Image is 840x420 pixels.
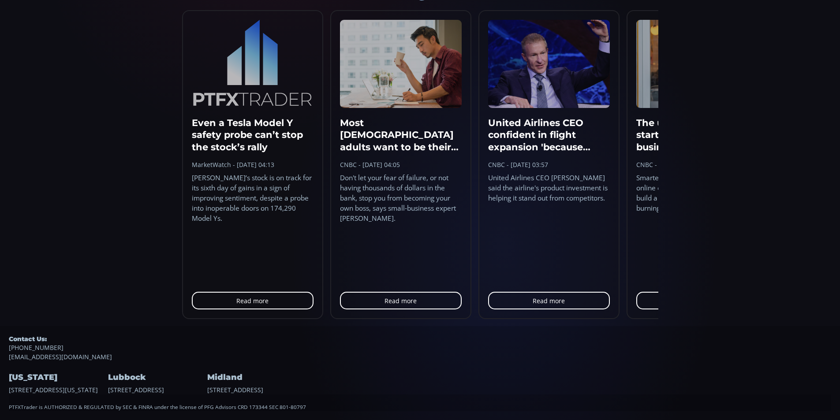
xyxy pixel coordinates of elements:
img: logo.c86ae0b5.svg [192,20,314,108]
div: PTFXTrader is AUTHORIZED & REGULATED by SEC & FINRA under the license of PFG Advisors CRD 173344 ... [9,394,831,411]
div: [PERSON_NAME]’s stock is on track for its sixth day of gains in a sign of improving sentiment, de... [192,173,314,224]
div: Smarter by CNBC Make It's latest online course will teach you how to build a business that can gr... [636,173,758,213]
a: Read more [340,292,462,309]
h4: Midland [207,370,304,385]
h3: United Airlines CEO confident in flight expansion 'because customers are choosing us' [488,117,610,153]
img: 108198872-1757951675483-GettyImages-2219914053.jpg [636,20,758,108]
a: Read more [192,292,314,309]
img: 106876459-1619780032252-gettyimages-1157907722-spotlightly-08292.jpeg [340,20,462,108]
div: [EMAIL_ADDRESS][DOMAIN_NAME] [9,335,831,361]
a: [PHONE_NUMBER] [9,343,831,352]
div: [STREET_ADDRESS] [108,361,205,394]
div: CNBC - [DATE] 04:05 [340,160,462,169]
div: MarketWatch - [DATE] 04:13 [192,160,314,169]
h3: Most [DEMOGRAPHIC_DATA] adults want to be their own boss, but aren't doing it—these 3 expert-endo... [340,117,462,153]
h4: [US_STATE] [9,370,106,385]
div: [STREET_ADDRESS] [207,361,304,394]
div: United Airlines CEO [PERSON_NAME] said the airline's product investment is helping it stand out f... [488,173,610,203]
h3: Even a Tesla Model Y safety probe can’t stop the stock’s rally [192,117,314,153]
a: Read more [636,292,758,309]
div: Don't let your fear of failure, or not having thousands of dollars in the bank, stop you from bec... [340,173,462,224]
div: CNBC - [DATE] 03:56 [636,160,758,169]
h5: Contact Us: [9,335,831,343]
img: 108151969-1748533706089-gettyimages-2217674113-mms26698_w1jjwcfd.jpeg [488,20,610,108]
div: [STREET_ADDRESS][US_STATE] [9,361,106,394]
h4: Lubbock [108,370,205,385]
h3: The ultimate guide to starting your own business: Everything you need to know to be your own boss [636,117,758,153]
a: Read more [488,292,610,309]
div: CNBC - [DATE] 03:57 [488,160,610,169]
